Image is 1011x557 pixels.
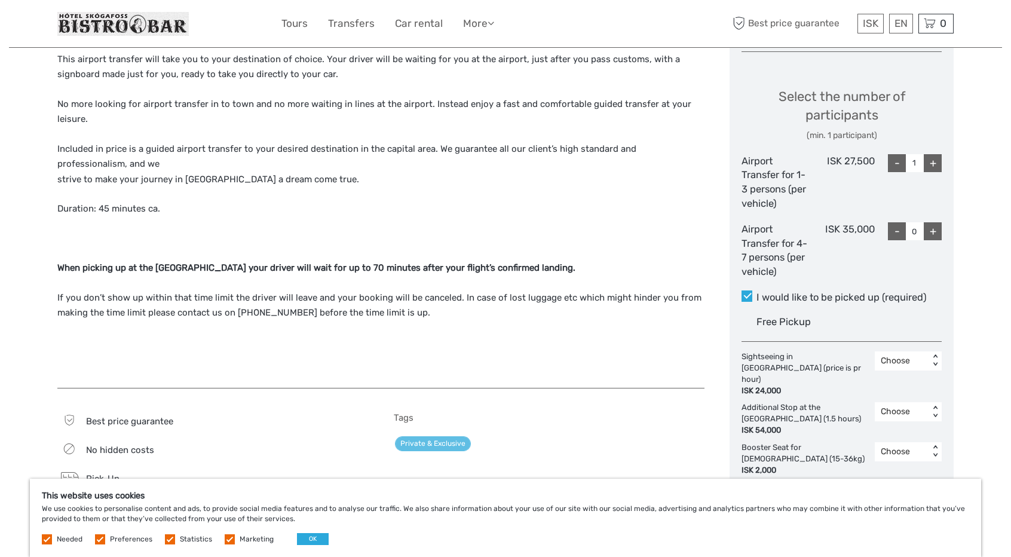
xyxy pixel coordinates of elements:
div: + [924,154,942,172]
div: Choose [881,355,923,367]
p: We're away right now. Please check back later! [17,21,135,30]
div: Airport Transfer for 1-3 persons (per vehicle) [742,154,808,210]
div: We use cookies to personalise content and ads, to provide social media features and to analyse ou... [30,479,981,557]
span: No hidden costs [86,445,154,455]
div: ISK 35,000 [808,222,875,278]
div: < > [930,354,940,367]
p: Included in price is a guided airport transfer to your desired destination in the capital area. W... [57,142,704,188]
p: Duration: 45 minutes ca. [57,201,704,217]
div: (min. 1 participant) [742,130,942,142]
h5: This website uses cookies [42,491,969,501]
div: Choose [881,406,923,418]
p: This airport transfer will take you to your destination of choice. Your driver will be waiting fo... [57,52,704,82]
span: Free Pickup [756,316,811,328]
div: - [888,154,906,172]
label: Needed [57,534,82,544]
div: ISK 54,000 [742,425,869,436]
span: Pick-Up [86,473,120,484]
div: EN [889,14,913,33]
a: More [463,15,494,32]
div: Select the number of participants [742,87,942,142]
label: I would like to be picked up (required) [742,290,942,305]
div: Choose [881,446,923,458]
div: + [924,222,942,240]
div: ISK 24,000 [742,385,869,397]
a: Car rental [395,15,443,32]
a: Tours [281,15,308,32]
strong: When picking up at the [GEOGRAPHIC_DATA] your driver will wait for up to 70 minutes after your fl... [57,262,575,273]
a: Private & Exclusive [395,436,471,451]
h5: Tags [394,412,705,423]
button: OK [297,533,329,545]
div: - [888,222,906,240]
p: No more looking for airport transfer in to town and no more waiting in lines at the airport. Inst... [57,97,704,127]
span: Best price guarantee [86,416,173,427]
span: ISK [863,17,878,29]
div: Booster Seat for [DEMOGRAPHIC_DATA] (15-36kg) [742,442,875,476]
label: Statistics [180,534,212,544]
span: 0 [938,17,948,29]
img: 370-9bfd279c-32cd-4bcc-8cdf-8c172563a8eb_logo_small.jpg [57,12,189,36]
label: Preferences [110,534,152,544]
p: If you don’t show up within that time limit the driver will leave and your booking will be cancel... [57,290,704,336]
div: < > [930,445,940,458]
div: ISK 2,000 [742,465,869,476]
a: Transfers [328,15,375,32]
div: Additional Stop at the [GEOGRAPHIC_DATA] (1.5 hours) [742,402,875,436]
div: Airport Transfer for 4-7 persons (per vehicle) [742,222,808,278]
span: Best price guarantee [730,14,854,33]
label: Marketing [240,534,274,544]
div: Sightseeing in [GEOGRAPHIC_DATA] (price is pr hour) [742,351,875,396]
div: ISK 27,500 [808,154,875,210]
button: Open LiveChat chat widget [137,19,152,33]
div: < > [930,406,940,418]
